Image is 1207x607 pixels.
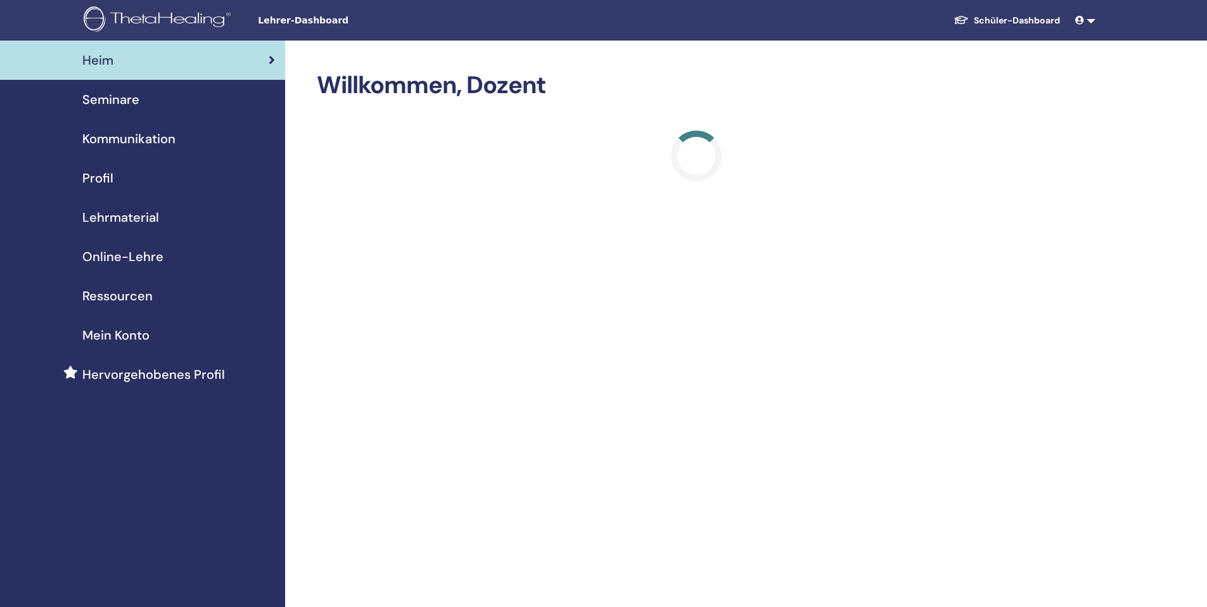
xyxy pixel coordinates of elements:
[82,247,163,266] span: Online-Lehre
[258,14,448,27] span: Lehrer-Dashboard
[82,129,176,148] span: Kommunikation
[82,326,150,345] span: Mein Konto
[82,51,113,70] span: Heim
[317,71,1076,100] h2: Willkommen, Dozent
[954,15,969,25] img: graduation-cap-white.svg
[82,365,225,384] span: Hervorgehobenes Profil
[82,169,113,188] span: Profil
[84,6,235,35] img: logo.png
[82,286,153,305] span: Ressourcen
[943,9,1070,32] a: Schüler-Dashboard
[82,208,159,227] span: Lehrmaterial
[82,90,139,109] span: Seminare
